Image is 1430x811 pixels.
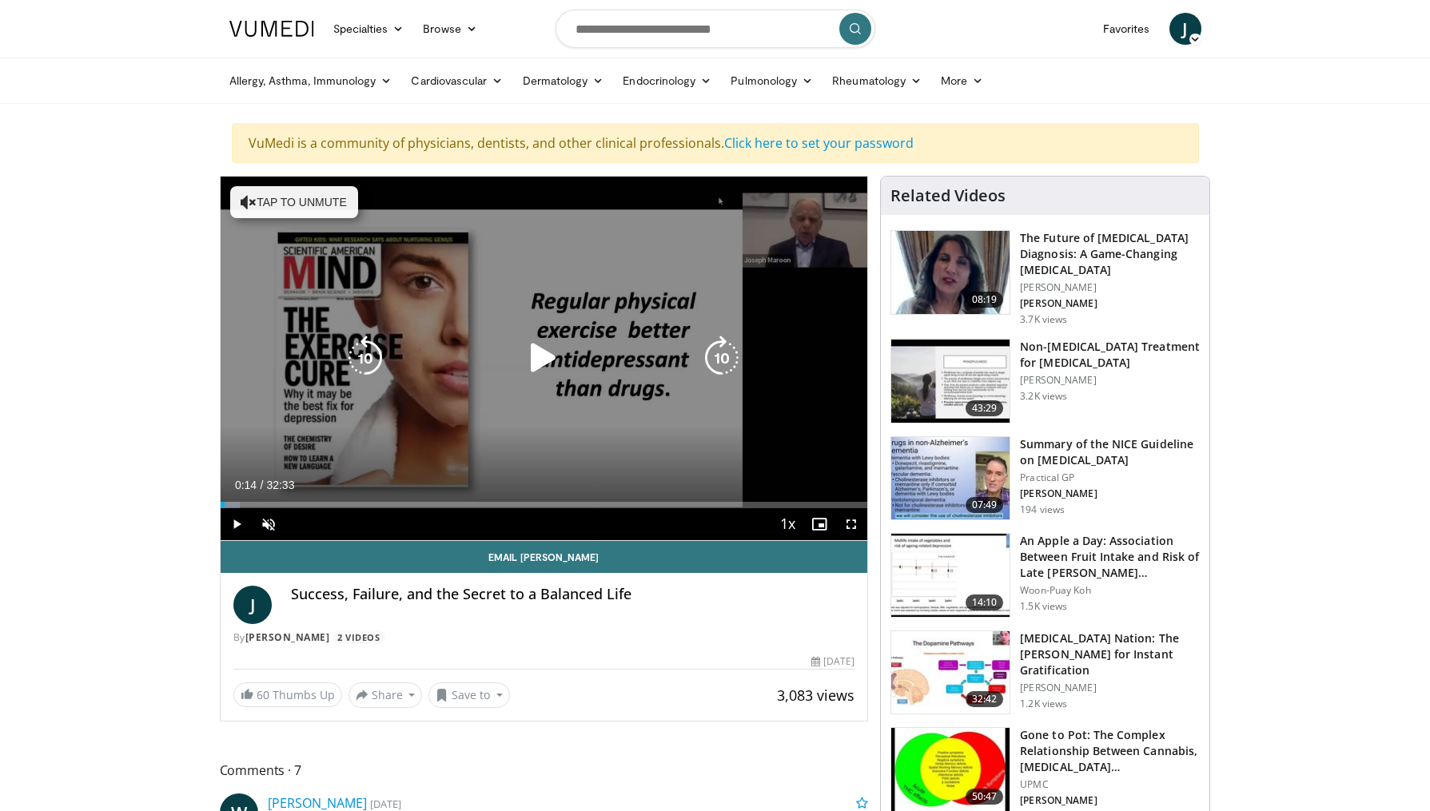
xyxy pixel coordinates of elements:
button: Play [221,508,253,540]
p: 3.2K views [1020,390,1067,403]
h3: Summary of the NICE Guideline on [MEDICAL_DATA] [1020,436,1200,468]
a: Email [PERSON_NAME] [221,541,868,573]
p: [PERSON_NAME] [1020,281,1200,294]
h3: An Apple a Day: Association Between Fruit Intake and Risk of Late [PERSON_NAME]… [1020,533,1200,581]
span: 60 [257,687,269,702]
a: Specialties [324,13,414,45]
span: Comments 7 [220,760,869,781]
span: 3,083 views [777,686,854,705]
div: VuMedi is a community of physicians, dentists, and other clinical professionals. [232,123,1199,163]
a: Dermatology [513,65,614,97]
p: [PERSON_NAME] [1020,794,1200,807]
img: 045704c6-c23c-49b4-a046-65a12fb74f3a.150x105_q85_crop-smart_upscale.jpg [891,728,1010,811]
a: 2 Videos [333,630,385,644]
button: Save to [428,682,510,708]
p: UPMC [1020,778,1200,791]
a: J [233,586,272,624]
h3: Gone to Pot: The Complex Relationship Between Cannabis, [MEDICAL_DATA]… [1020,727,1200,775]
img: VuMedi Logo [229,21,314,37]
p: Woon-Puay Koh [1020,584,1200,597]
p: 1.2K views [1020,698,1067,710]
button: Fullscreen [835,508,867,540]
a: 07:49 Summary of the NICE Guideline on [MEDICAL_DATA] Practical GP [PERSON_NAME] 194 views [890,436,1200,521]
p: [PERSON_NAME] [1020,374,1200,387]
span: 0:14 [235,479,257,491]
a: Pulmonology [721,65,823,97]
a: Favorites [1093,13,1160,45]
div: [DATE] [811,654,854,669]
p: Practical GP [1020,471,1200,484]
h3: The Future of [MEDICAL_DATA] Diagnosis: A Game-Changing [MEDICAL_DATA] [1020,230,1200,278]
a: Browse [413,13,487,45]
input: Search topics, interventions [556,10,875,48]
a: 32:42 [MEDICAL_DATA] Nation: The [PERSON_NAME] for Instant Gratification [PERSON_NAME] 1.2K views [890,630,1200,715]
p: [PERSON_NAME] [1020,297,1200,310]
span: 32:33 [266,479,294,491]
p: 194 views [1020,503,1065,516]
h4: Success, Failure, and the Secret to a Balanced Life [291,586,855,603]
button: Share [349,682,423,708]
h4: Related Videos [890,186,1006,205]
p: [PERSON_NAME] [1020,682,1200,694]
span: 07:49 [966,497,1004,513]
img: eb9441ca-a77b-433d-ba99-36af7bbe84ad.150x105_q85_crop-smart_upscale.jpg [891,340,1010,423]
span: 14:10 [966,594,1004,610]
span: 32:42 [966,691,1004,707]
h3: [MEDICAL_DATA] Nation: The [PERSON_NAME] for Instant Gratification [1020,630,1200,678]
button: Enable picture-in-picture mode [803,508,835,540]
a: 60 Thumbs Up [233,682,342,707]
a: 43:29 Non-[MEDICAL_DATA] Treatment for [MEDICAL_DATA] [PERSON_NAME] 3.2K views [890,339,1200,423]
span: 08:19 [966,292,1004,308]
a: J [1169,13,1201,45]
video-js: Video Player [221,177,868,541]
img: 5773f076-af47-4b25-9313-17a31d41bb95.150x105_q85_crop-smart_upscale.jpg [891,231,1010,314]
p: 1.5K views [1020,600,1067,613]
a: More [931,65,993,97]
a: Click here to set your password [724,134,914,152]
img: 8c144ef5-ad01-46b8-bbf2-304ffe1f6934.150x105_q85_crop-smart_upscale.jpg [891,631,1010,714]
div: Progress Bar [221,502,868,508]
a: Rheumatology [823,65,931,97]
div: By [233,630,855,645]
button: Unmute [253,508,285,540]
span: / [261,479,264,491]
p: 3.7K views [1020,313,1067,326]
a: Cardiovascular [401,65,512,97]
button: Playback Rate [771,508,803,540]
span: 43:29 [966,400,1004,416]
a: Allergy, Asthma, Immunology [220,65,402,97]
a: 14:10 An Apple a Day: Association Between Fruit Intake and Risk of Late [PERSON_NAME]… Woon-Puay ... [890,533,1200,618]
small: [DATE] [370,797,401,811]
img: 0fb96a29-ee07-42a6-afe7-0422f9702c53.150x105_q85_crop-smart_upscale.jpg [891,534,1010,617]
img: 8e949c61-8397-4eef-823a-95680e5d1ed1.150x105_q85_crop-smart_upscale.jpg [891,437,1010,520]
h3: Non-[MEDICAL_DATA] Treatment for [MEDICAL_DATA] [1020,339,1200,371]
a: 08:19 The Future of [MEDICAL_DATA] Diagnosis: A Game-Changing [MEDICAL_DATA] [PERSON_NAME] [PERSO... [890,230,1200,326]
button: Tap to unmute [230,186,358,218]
a: [PERSON_NAME] [245,630,330,644]
a: Endocrinology [613,65,721,97]
p: [PERSON_NAME] [1020,487,1200,500]
span: 50:47 [966,789,1004,805]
